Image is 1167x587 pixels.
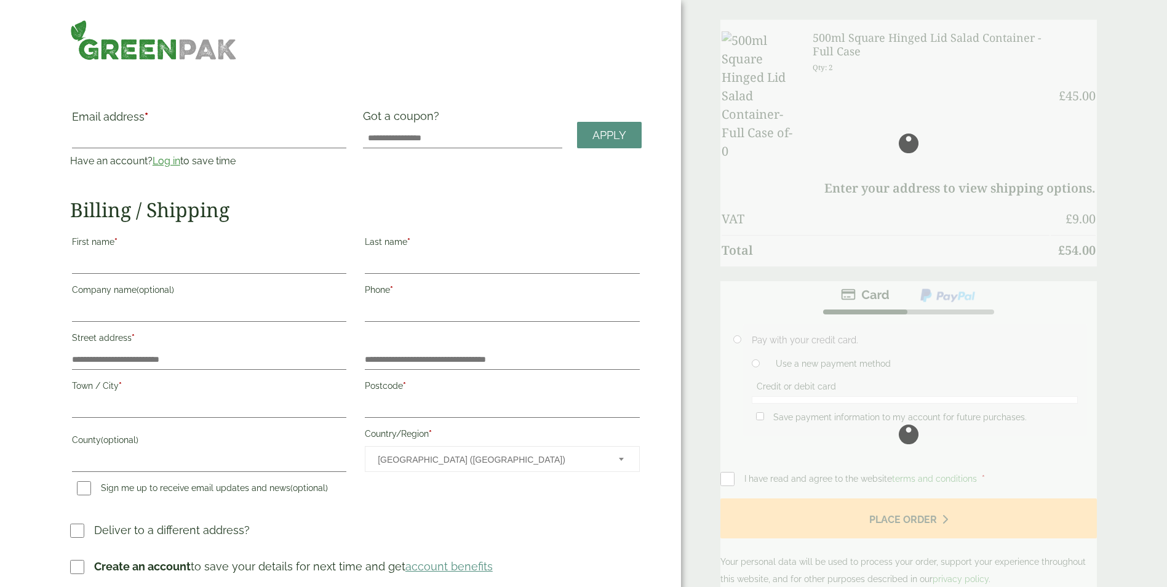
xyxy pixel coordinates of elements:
[363,110,444,129] label: Got a coupon?
[137,285,174,295] span: (optional)
[592,129,626,142] span: Apply
[72,431,346,452] label: County
[403,381,406,391] abbr: required
[365,281,639,302] label: Phone
[72,111,346,129] label: Email address
[72,329,346,350] label: Street address
[94,560,191,573] strong: Create an account
[365,446,639,472] span: Country/Region
[153,155,180,167] a: Log in
[70,198,642,222] h2: Billing / Shipping
[70,154,348,169] p: Have an account? to save time
[72,483,333,497] label: Sign me up to receive email updates and news
[405,560,493,573] a: account benefits
[94,522,250,538] p: Deliver to a different address?
[290,483,328,493] span: (optional)
[429,429,432,439] abbr: required
[365,233,639,254] label: Last name
[145,110,148,123] abbr: required
[132,333,135,343] abbr: required
[70,20,237,60] img: GreenPak Supplies
[101,435,138,445] span: (optional)
[390,285,393,295] abbr: required
[114,237,117,247] abbr: required
[577,122,642,148] a: Apply
[77,481,91,495] input: Sign me up to receive email updates and news(optional)
[365,425,639,446] label: Country/Region
[365,377,639,398] label: Postcode
[119,381,122,391] abbr: required
[407,237,410,247] abbr: required
[378,447,602,473] span: United Kingdom (UK)
[72,281,346,302] label: Company name
[72,377,346,398] label: Town / City
[72,233,346,254] label: First name
[94,558,493,575] p: to save your details for next time and get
